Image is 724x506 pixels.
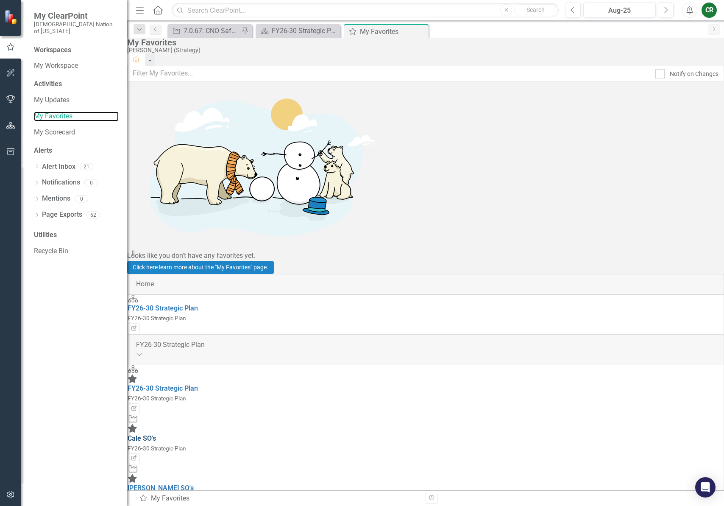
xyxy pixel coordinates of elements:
[42,194,70,204] a: Mentions
[583,3,656,18] button: Aug-25
[80,163,93,171] div: 21
[526,6,545,13] span: Search
[702,3,717,18] button: CR
[34,146,119,156] div: Alerts
[170,25,239,36] a: 7.0.67: CNO Safety Protocols
[136,280,715,289] div: Home
[184,25,239,36] div: 7.0.67: CNO Safety Protocols
[42,162,75,172] a: Alert Inbox
[136,340,715,350] div: FY26-30 Strategic Plan
[34,128,119,137] a: My Scorecard
[272,25,338,36] div: FY26-30 Strategic Plan
[86,211,100,218] div: 62
[127,38,720,47] div: My Favorites
[75,195,88,202] div: 0
[139,494,419,503] div: My Favorites
[84,179,98,186] div: 0
[128,434,156,442] a: Cale SO's
[34,112,119,121] a: My Favorites
[34,246,119,256] a: Recycle Bin
[128,445,186,452] small: FY26-30 Strategic Plan
[127,47,720,53] div: [PERSON_NAME] (Strategy)
[128,315,186,321] small: FY26-30 Strategic Plan
[34,45,71,55] div: Workspaces
[514,4,557,16] button: Search
[258,25,338,36] a: FY26-30 Strategic Plan
[128,395,186,402] small: FY26-30 Strategic Plan
[127,251,724,261] div: Looks like you don't have any favorites yet.
[34,11,119,21] span: My ClearPoint
[695,477,716,498] div: Open Intercom Messenger
[128,304,198,312] a: FY26-30 Strategic Plan
[34,79,119,89] div: Activities
[127,261,274,274] a: Click here learn more about the "My Favorites" page.
[42,178,80,187] a: Notifications
[128,484,194,492] a: [PERSON_NAME] SO's
[172,3,559,18] input: Search ClearPoint...
[127,66,650,81] input: Filter My Favorites...
[670,70,718,78] div: Notify on Changes
[586,6,653,16] div: Aug-25
[127,81,381,251] img: Getting started
[34,230,119,240] div: Utilities
[34,21,119,35] small: [DEMOGRAPHIC_DATA] Nation of [US_STATE]
[42,210,82,220] a: Page Exports
[4,9,19,24] img: ClearPoint Strategy
[128,384,198,392] a: FY26-30 Strategic Plan
[360,26,426,37] div: My Favorites
[34,95,119,105] a: My Updates
[34,61,119,71] a: My Workspace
